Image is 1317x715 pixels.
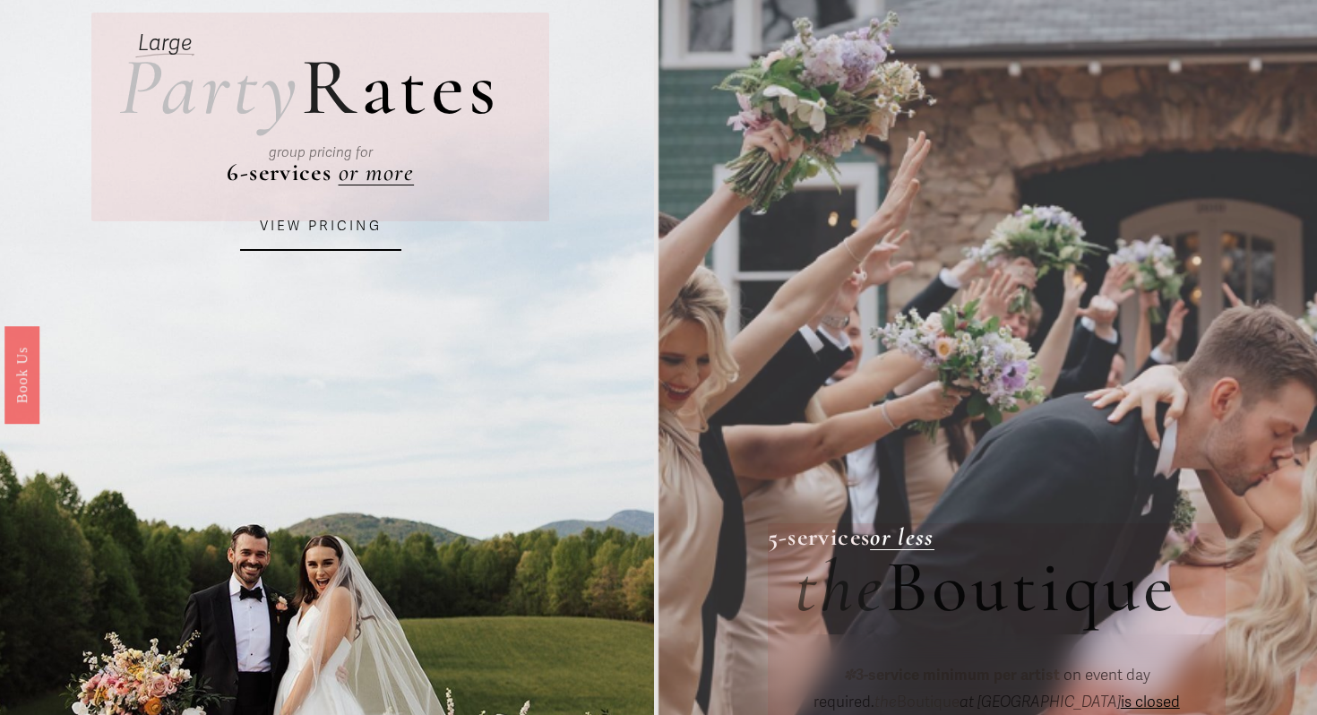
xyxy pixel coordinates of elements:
h2: ates [119,47,500,128]
a: or less [870,522,934,552]
a: or more [339,158,415,187]
strong: 3-service minimum per artist [856,666,1060,685]
a: Book Us [4,326,39,424]
strong: 6-services [227,158,331,187]
em: Party [119,38,302,136]
em: at [GEOGRAPHIC_DATA] [960,693,1121,711]
strong: 5-services [768,522,871,552]
span: R [301,38,361,136]
em: group pricing for [269,144,373,160]
span: Boutique [874,693,960,711]
a: VIEW PRICING [240,202,401,251]
em: ✽ [843,666,856,685]
span: Boutique [886,542,1178,632]
em: the [795,542,885,632]
em: the [874,693,897,711]
em: Large [138,30,192,56]
span: is closed [1121,693,1180,711]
